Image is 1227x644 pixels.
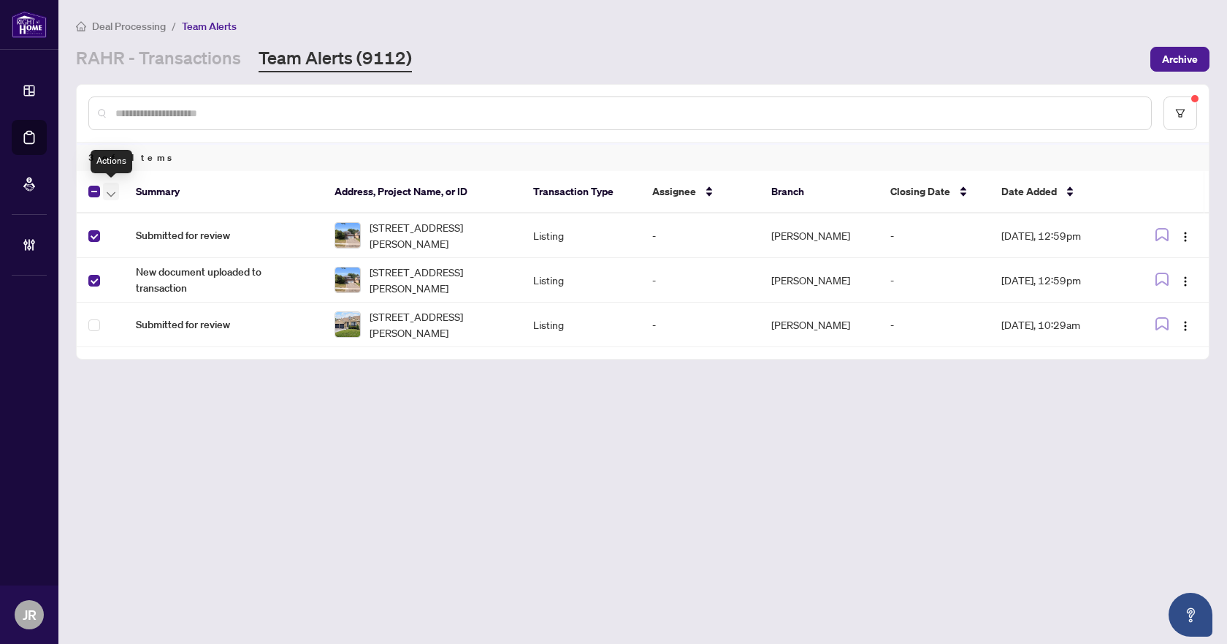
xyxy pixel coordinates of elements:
[1174,313,1197,336] button: Logo
[760,171,879,213] th: Branch
[136,264,311,296] span: New document uploaded to transaction
[370,264,510,296] span: [STREET_ADDRESS][PERSON_NAME]
[1174,224,1197,247] button: Logo
[124,171,323,213] th: Summary
[1180,276,1191,287] img: Logo
[335,223,360,248] img: thumbnail-img
[136,317,311,333] span: Submitted for review
[323,171,521,213] th: Address, Project Name, or ID
[990,171,1133,213] th: Date Added
[1169,593,1212,637] button: Open asap
[1175,108,1185,118] span: filter
[1174,268,1197,292] button: Logo
[1150,47,1209,72] button: Archive
[370,308,510,341] span: [STREET_ADDRESS][PERSON_NAME]
[335,312,360,337] img: thumbnail-img
[521,258,641,303] td: Listing
[760,213,879,258] td: [PERSON_NAME]
[879,258,990,303] td: -
[760,303,879,347] td: [PERSON_NAME]
[1180,231,1191,243] img: Logo
[641,258,760,303] td: -
[76,46,241,72] a: RAHR - Transactions
[990,258,1133,303] td: [DATE], 12:59pm
[77,143,1209,171] div: 3 of Items
[890,183,950,200] span: Closing Date
[259,46,412,72] a: Team Alerts (9112)
[879,213,990,258] td: -
[1163,96,1197,130] button: filter
[91,150,132,173] div: Actions
[641,171,760,213] th: Assignee
[335,268,360,292] img: thumbnail-img
[1180,320,1191,332] img: Logo
[1162,48,1198,71] span: Archive
[521,303,641,347] td: Listing
[652,183,696,200] span: Assignee
[182,20,237,33] span: Team Alerts
[12,11,47,38] img: logo
[136,227,311,243] span: Submitted for review
[76,21,86,31] span: home
[172,18,176,34] li: /
[92,20,166,33] span: Deal Processing
[641,303,760,347] td: -
[521,171,641,213] th: Transaction Type
[879,171,990,213] th: Closing Date
[370,219,510,251] span: [STREET_ADDRESS][PERSON_NAME]
[1001,183,1057,200] span: Date Added
[879,303,990,347] td: -
[990,213,1133,258] td: [DATE], 12:59pm
[23,605,37,625] span: JR
[990,303,1133,347] td: [DATE], 10:29am
[521,213,641,258] td: Listing
[760,258,879,303] td: [PERSON_NAME]
[641,213,760,258] td: -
